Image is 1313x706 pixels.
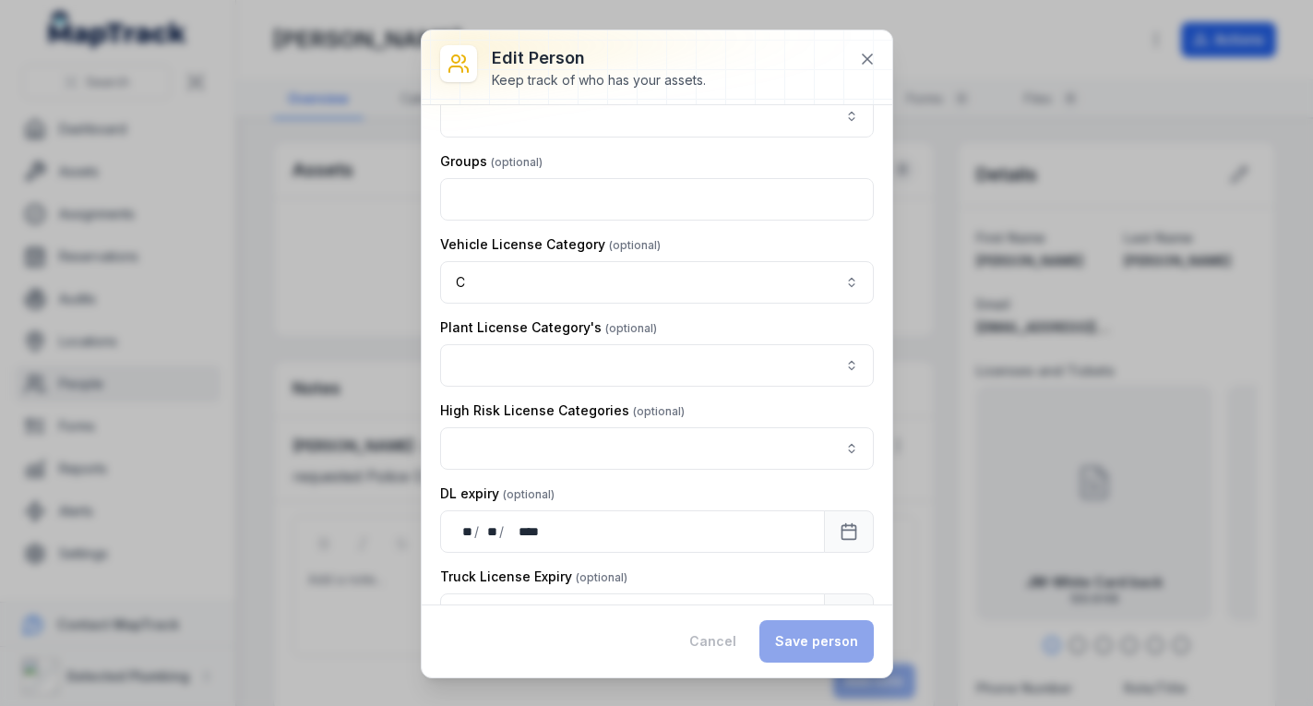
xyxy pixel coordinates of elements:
[824,510,874,553] button: Calendar
[440,401,685,420] label: High Risk License Categories
[440,485,555,503] label: DL expiry
[492,45,706,71] h3: Edit person
[440,152,543,171] label: Groups
[474,522,481,541] div: /
[440,568,627,586] label: Truck License Expiry
[440,261,874,304] button: C
[499,522,506,541] div: /
[456,522,474,541] div: day,
[492,71,706,90] div: Keep track of who has your assets.
[440,235,661,254] label: Vehicle License Category
[824,593,874,636] button: Calendar
[481,522,499,541] div: month,
[440,318,657,337] label: Plant License Category's
[506,522,541,541] div: year,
